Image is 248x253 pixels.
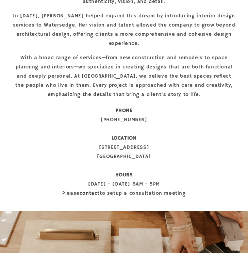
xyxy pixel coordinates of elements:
[12,11,236,48] p: In [DATE], [PERSON_NAME] helped expand this dream by introducing interior design services to Wate...
[12,53,236,99] p: With a broad range of services—from new construction and remodels to space planning and interiors...
[12,106,236,198] p: [PHONE_NUMBER] [STREET_ADDRESS] [GEOGRAPHIC_DATA] [DATE] - [DATE] 8AM - 5PM Please to setup a con...
[115,172,133,178] strong: HOURS
[80,190,100,196] a: contact
[116,107,133,114] strong: PHONE
[112,135,137,141] strong: LOCATION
